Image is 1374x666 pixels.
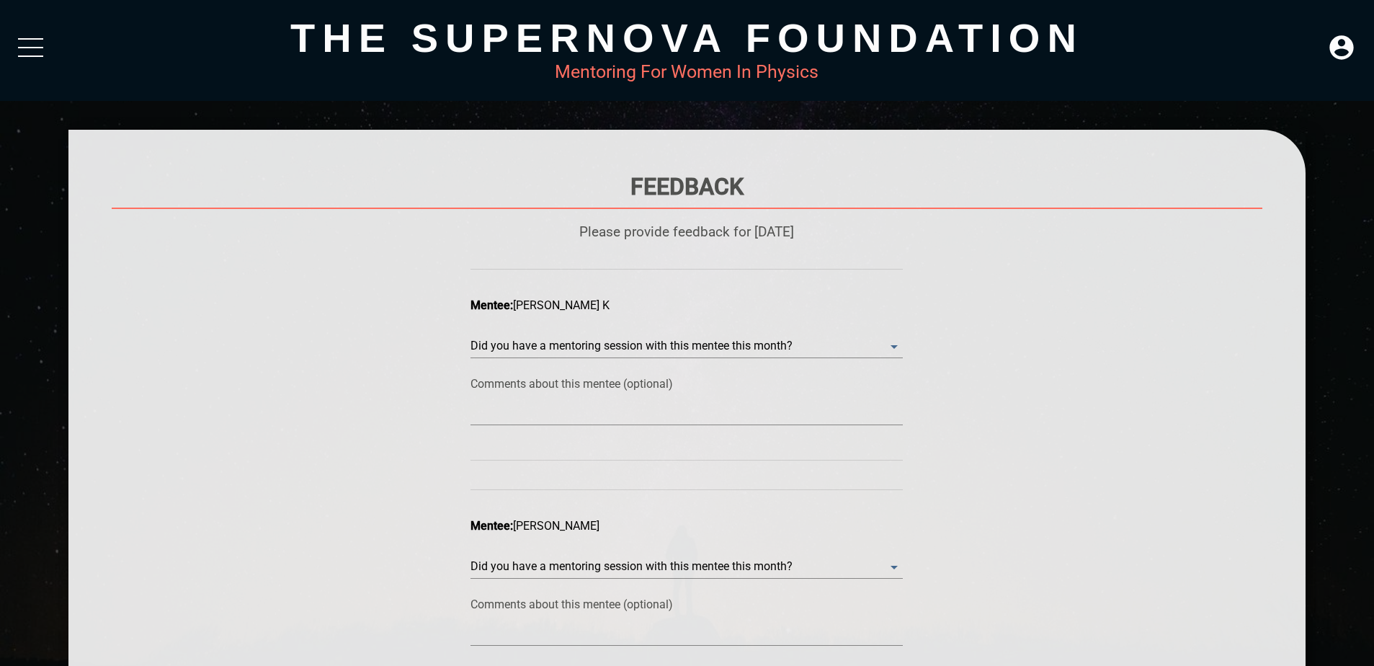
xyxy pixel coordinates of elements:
[470,519,513,533] span: Mentee:
[470,598,903,611] p: Comments about this mentee (optional)
[470,298,513,312] span: Mentee:
[68,61,1305,82] div: Mentoring For Women In Physics
[470,298,903,312] div: [PERSON_NAME] K
[112,173,1262,200] h1: Feedback
[470,377,903,391] p: Comments about this mentee (optional)
[68,14,1305,61] div: The Supernova Foundation
[112,223,1262,240] p: Please provide feedback for [DATE]
[470,519,903,533] div: [PERSON_NAME]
